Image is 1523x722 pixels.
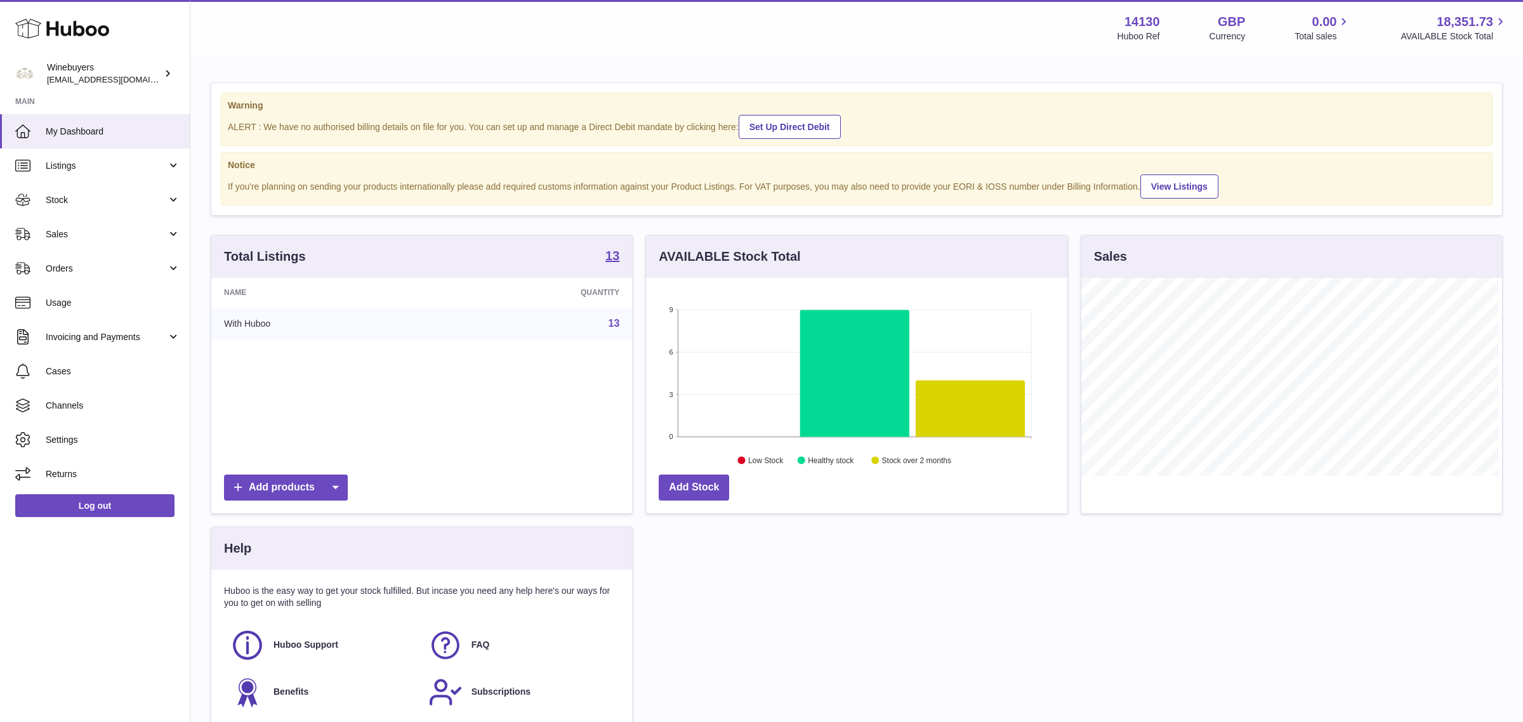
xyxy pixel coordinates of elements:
[230,628,416,662] a: Huboo Support
[1124,13,1160,30] strong: 14130
[1118,30,1160,43] div: Huboo Ref
[748,456,784,465] text: Low Stock
[46,228,167,240] span: Sales
[1401,30,1508,43] span: AVAILABLE Stock Total
[46,297,180,309] span: Usage
[47,74,187,84] span: [EMAIL_ADDRESS][DOMAIN_NAME]
[228,173,1486,199] div: If you're planning on sending your products internationally please add required customs informati...
[605,249,619,265] a: 13
[428,628,614,662] a: FAQ
[274,639,338,651] span: Huboo Support
[15,64,34,83] img: internalAdmin-14130@internal.huboo.com
[224,585,619,609] p: Huboo is the easy way to get your stock fulfilled. But incase you need any help here's our ways f...
[669,348,673,356] text: 6
[224,248,306,265] h3: Total Listings
[228,113,1486,139] div: ALERT : We have no authorised billing details on file for you. You can set up and manage a Direct...
[211,278,433,307] th: Name
[1295,13,1351,43] a: 0.00 Total sales
[46,400,180,412] span: Channels
[659,248,800,265] h3: AVAILABLE Stock Total
[15,494,175,517] a: Log out
[882,456,951,465] text: Stock over 2 months
[228,159,1486,171] strong: Notice
[1295,30,1351,43] span: Total sales
[1140,174,1218,199] a: View Listings
[471,639,490,651] span: FAQ
[46,126,180,138] span: My Dashboard
[609,318,620,329] a: 13
[659,475,729,501] a: Add Stock
[669,433,673,440] text: 0
[1437,13,1493,30] span: 18,351.73
[1312,13,1337,30] span: 0.00
[46,160,167,172] span: Listings
[428,675,614,709] a: Subscriptions
[46,434,180,446] span: Settings
[47,62,161,86] div: Winebuyers
[46,331,167,343] span: Invoicing and Payments
[224,475,348,501] a: Add products
[1218,13,1245,30] strong: GBP
[808,456,855,465] text: Healthy stock
[46,365,180,377] span: Cases
[274,686,308,698] span: Benefits
[1210,30,1246,43] div: Currency
[433,278,632,307] th: Quantity
[224,540,251,557] h3: Help
[669,391,673,398] text: 3
[669,306,673,313] text: 9
[228,100,1486,112] strong: Warning
[1094,248,1127,265] h3: Sales
[46,263,167,275] span: Orders
[471,686,531,698] span: Subscriptions
[211,307,433,340] td: With Huboo
[1401,13,1508,43] a: 18,351.73 AVAILABLE Stock Total
[46,468,180,480] span: Returns
[605,249,619,262] strong: 13
[46,194,167,206] span: Stock
[739,115,841,139] a: Set Up Direct Debit
[230,675,416,709] a: Benefits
